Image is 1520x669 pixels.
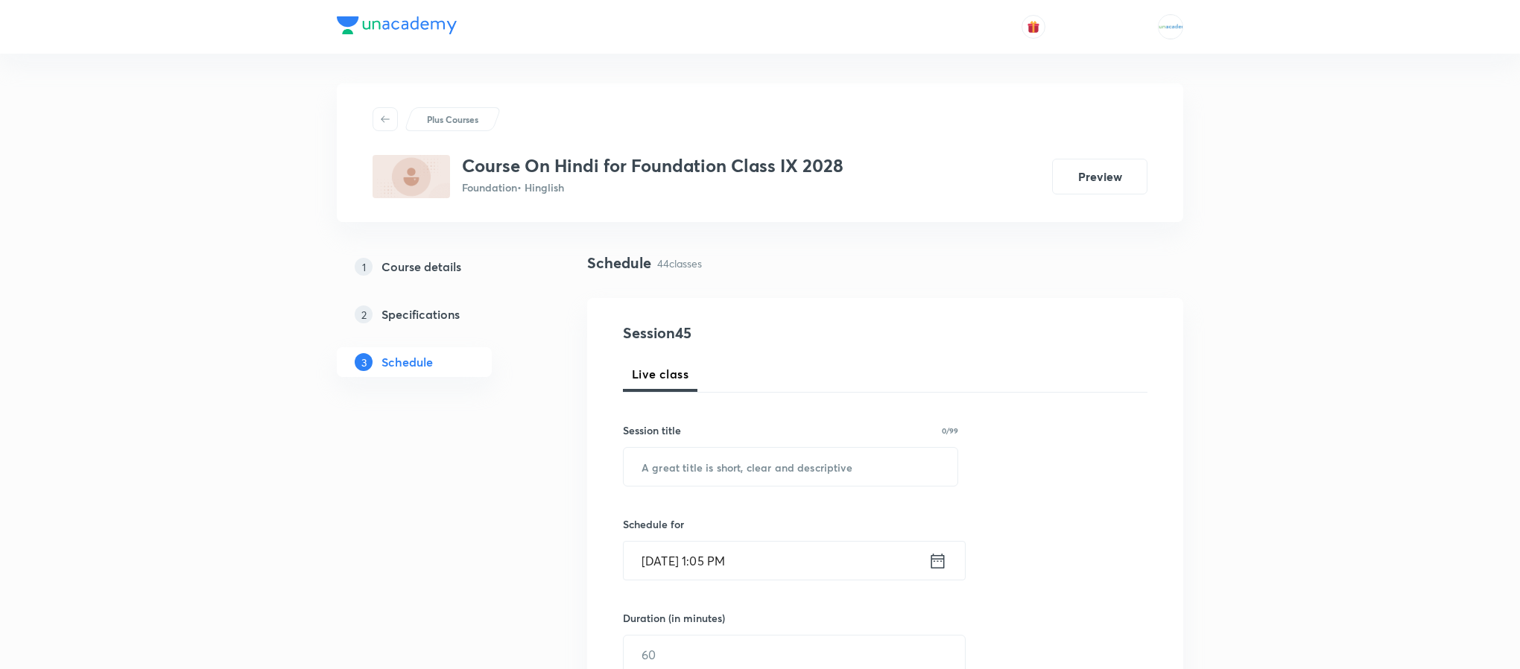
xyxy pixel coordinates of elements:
h6: Duration (in minutes) [623,610,725,626]
a: 2Specifications [337,299,539,329]
h3: Course On Hindi for Foundation Class IX 2028 [462,155,843,177]
h5: Course details [381,258,461,276]
button: Preview [1052,159,1147,194]
h4: Session 45 [623,322,895,344]
button: avatar [1022,15,1045,39]
img: avatar [1027,20,1040,34]
h5: Specifications [381,305,460,323]
p: 0/99 [942,427,958,434]
a: Company Logo [337,16,457,38]
a: 1Course details [337,252,539,282]
h5: Schedule [381,353,433,371]
h6: Schedule for [623,516,958,532]
p: 2 [355,305,373,323]
h6: Session title [623,422,681,438]
p: Foundation • Hinglish [462,180,843,195]
h4: Schedule [587,252,651,274]
img: MOHAMMED SHOAIB [1158,14,1183,39]
p: 44 classes [657,256,702,271]
p: 3 [355,353,373,371]
span: Live class [632,365,688,383]
p: 1 [355,258,373,276]
img: Company Logo [337,16,457,34]
img: 7FB98E8C-4B53-4470-B38A-B31D3753F3AC_plus.png [373,155,450,198]
input: A great title is short, clear and descriptive [624,448,957,486]
p: Plus Courses [427,112,478,126]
